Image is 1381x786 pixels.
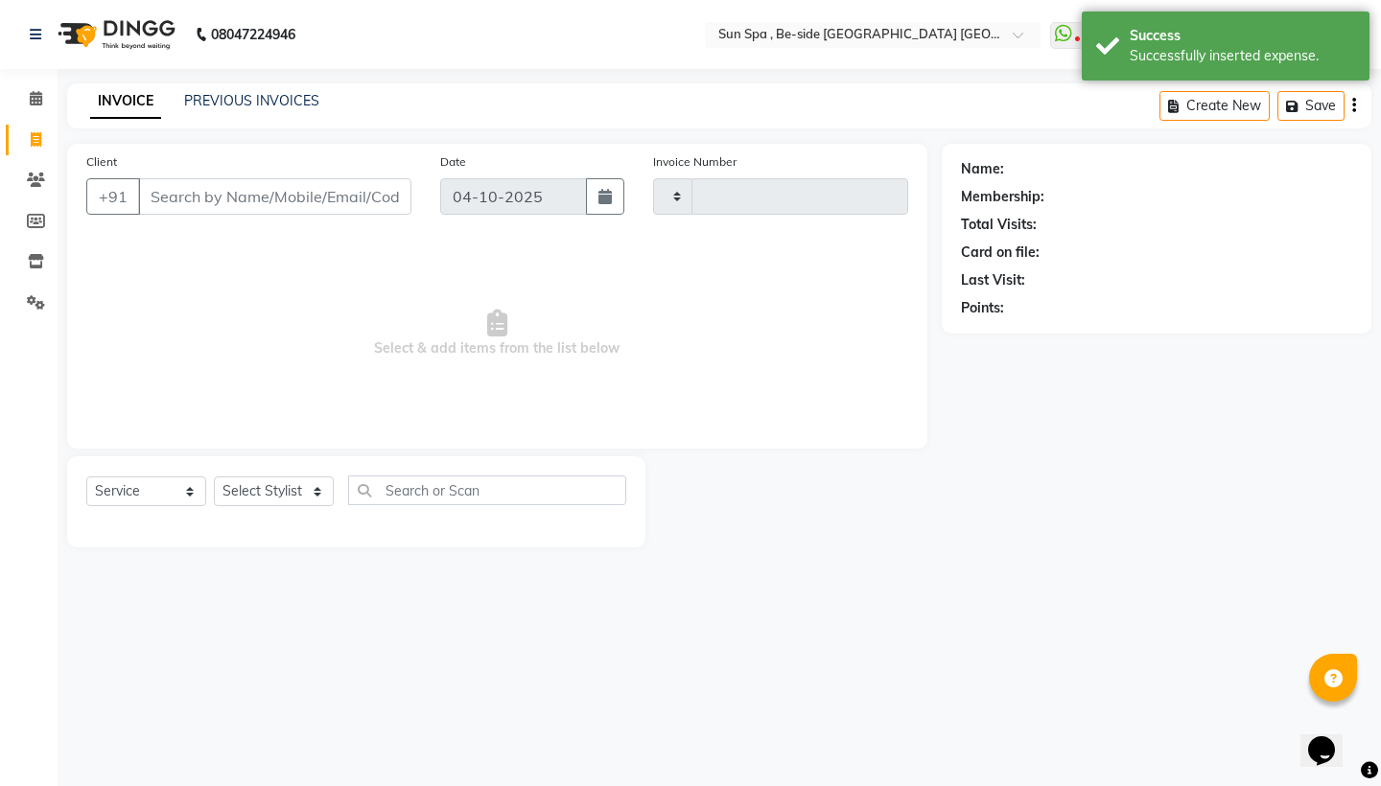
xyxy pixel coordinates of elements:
button: Save [1277,91,1345,121]
div: Last Visit: [961,270,1025,290]
button: +91 [86,178,140,215]
a: INVOICE [90,84,161,119]
label: Date [440,153,466,171]
b: 08047224946 [211,8,295,61]
input: Search or Scan [348,475,626,505]
div: Membership: [961,187,1044,207]
input: Search by Name/Mobile/Email/Code [138,178,411,215]
label: Client [86,153,117,171]
iframe: chat widget [1300,709,1362,767]
div: Success [1130,26,1355,46]
a: PREVIOUS INVOICES [184,92,319,109]
label: Invoice Number [653,153,737,171]
div: Name: [961,159,1004,179]
img: logo [49,8,180,61]
button: Create New [1159,91,1270,121]
div: Total Visits: [961,215,1037,235]
div: Points: [961,298,1004,318]
span: Select & add items from the list below [86,238,908,429]
div: Card on file: [961,243,1040,263]
div: Successfully inserted expense. [1130,46,1355,66]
